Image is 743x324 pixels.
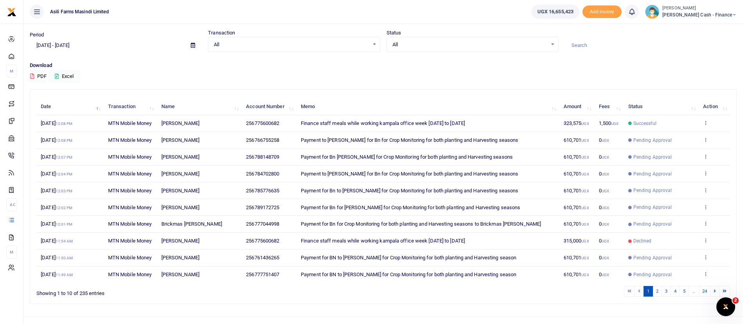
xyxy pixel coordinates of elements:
[599,188,609,194] span: 0
[611,121,618,126] small: UGX
[716,297,735,316] iframe: Intercom live chat
[56,155,73,159] small: 12:07 PM
[246,238,279,244] span: 256775600682
[41,272,73,277] span: [DATE]
[599,238,609,244] span: 0
[599,221,609,227] span: 0
[564,154,589,160] span: 610,701
[108,238,152,244] span: MTN Mobile Money
[671,286,680,297] a: 4
[602,222,609,226] small: UGX
[48,70,80,83] button: Excel
[602,189,609,193] small: UGX
[246,154,279,160] span: 256788148709
[161,171,199,177] span: [PERSON_NAME]
[680,286,689,297] a: 5
[301,238,465,244] span: Finance staff meals while working kampala office week [DATE] to [DATE]
[41,137,72,143] span: [DATE]
[564,221,589,227] span: 610,701
[528,5,582,19] li: Wallet ballance
[564,255,589,261] span: 610,701
[246,221,279,227] span: 256777044998
[602,256,609,260] small: UGX
[581,121,589,126] small: UGX
[564,120,589,126] span: 323,575
[581,206,589,210] small: UGX
[208,29,235,37] label: Transaction
[599,120,619,126] span: 1,500
[246,188,279,194] span: 256785776635
[161,272,199,277] span: [PERSON_NAME]
[602,155,609,159] small: UGX
[104,98,157,115] th: Transaction: activate to sort column ascending
[161,188,199,194] span: [PERSON_NAME]
[108,272,152,277] span: MTN Mobile Money
[581,189,589,193] small: UGX
[564,188,589,194] span: 610,701
[30,39,184,52] input: select period
[633,154,672,161] span: Pending Approval
[301,171,518,177] span: Payment to [PERSON_NAME] for Bn for Crop Monitoring for both planting and Harvesting seasons
[662,286,671,297] a: 3
[6,246,17,259] li: M
[41,154,72,160] span: [DATE]
[161,154,199,160] span: [PERSON_NAME]
[392,41,547,49] span: All
[56,256,73,260] small: 11:50 AM
[41,255,73,261] span: [DATE]
[301,255,516,261] span: Payment for BN to [PERSON_NAME] for Crop Monitoring for both planting and Harvesting season
[582,8,622,14] a: Add money
[602,138,609,143] small: UGX
[30,31,44,39] label: Period
[242,98,296,115] th: Account Number: activate to sort column ascending
[653,286,662,297] a: 2
[599,154,609,160] span: 0
[6,65,17,78] li: M
[56,121,73,126] small: 12:08 PM
[301,188,518,194] span: Payment for Bn to [PERSON_NAME] for Crop Monitoring for both planting and Harvesting seasons
[36,285,322,297] div: Showing 1 to 10 of 235 entries
[537,8,573,16] span: UGX 16,655,423
[301,205,520,210] span: Payment for Bn for [PERSON_NAME] for Crop Monitoring for both planting and Harvesting seasons
[633,187,672,194] span: Pending Approval
[246,205,279,210] span: 256789172725
[581,222,589,226] small: UGX
[633,137,672,144] span: Pending Approval
[108,255,152,261] span: MTN Mobile Money
[602,172,609,176] small: UGX
[581,138,589,143] small: UGX
[301,120,465,126] span: Finance staff meals while working kampala office week [DATE] to [DATE]
[301,272,516,277] span: Payment for BN to [PERSON_NAME] for Crop Monitoring for both planting and Harvesting season
[732,297,739,304] span: 2
[108,137,152,143] span: MTN Mobile Money
[559,98,594,115] th: Amount: activate to sort column ascending
[246,255,279,261] span: 256761436265
[56,222,73,226] small: 12:01 PM
[108,171,152,177] span: MTN Mobile Money
[246,171,279,177] span: 256784702800
[564,272,589,277] span: 610,701
[56,172,73,176] small: 12:04 PM
[246,272,279,277] span: 256777751407
[157,98,242,115] th: Name: activate to sort column ascending
[662,11,737,18] span: [PERSON_NAME] Cash - Finance
[599,272,609,277] span: 0
[6,198,17,211] li: Ac
[161,137,199,143] span: [PERSON_NAME]
[41,205,72,210] span: [DATE]
[581,273,589,277] small: UGX
[594,98,624,115] th: Fees: activate to sort column ascending
[633,204,672,211] span: Pending Approval
[602,239,609,243] small: UGX
[633,170,672,177] span: Pending Approval
[56,138,73,143] small: 12:08 PM
[246,120,279,126] span: 256775600682
[602,273,609,277] small: UGX
[581,155,589,159] small: UGX
[30,62,737,70] p: Download
[108,154,152,160] span: MTN Mobile Money
[41,171,72,177] span: [DATE]
[662,5,737,12] small: [PERSON_NAME]
[47,8,112,15] span: Asili Farms Masindi Limited
[564,171,589,177] span: 610,701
